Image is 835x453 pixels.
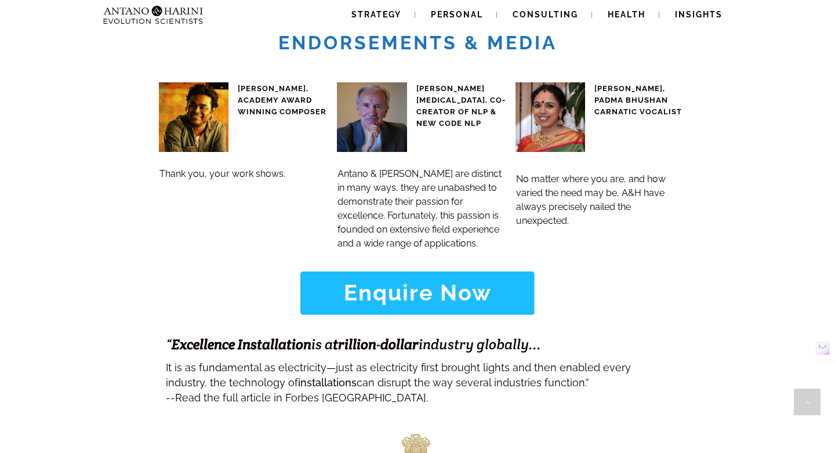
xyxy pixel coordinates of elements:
[513,10,578,19] span: Consulting
[159,168,285,179] span: Thank you, your work shows.
[166,392,175,404] span: --
[2,31,833,55] h1: Endorsements & Media
[172,335,311,353] strong: Excellence Installation
[337,168,502,249] span: Antano & [PERSON_NAME] are distinct in many ways, they are unabashed to demonstrate their passion...
[608,10,645,19] span: Health
[166,361,631,389] span: It is as fundamental as electricity—just as electricity first brought lights and then enabled eve...
[594,83,684,118] h4: [PERSON_NAME], PADMA BHUSHAN CARNATIC VOCALIST
[333,335,376,353] strong: trillion
[166,335,541,353] span: “ is a - industry globally...
[300,271,534,314] a: Enquire Now
[416,84,506,128] span: [PERSON_NAME][MEDICAL_DATA], CO-CREATOR OF NLP & NEW CODE NLP
[298,376,357,389] strong: installations
[175,392,428,404] span: Read the full article in Forbes [GEOGRAPHIC_DATA].
[337,82,406,152] img: John-grinder-big-square-300x300
[675,10,723,19] span: Insights
[175,385,428,406] a: Read the full article in Forbes [GEOGRAPHIC_DATA].
[344,280,492,306] strong: Enquire Now
[516,173,666,226] span: No matter where you are, and how varied the need may be, A&H have always precisely nailed the une...
[380,335,419,353] strong: dollar
[351,10,401,19] span: Strategy
[238,84,326,116] span: [PERSON_NAME], ACADEMY AWARD WINNING COMPOSER
[159,82,228,152] img: ar rahman
[431,10,483,19] span: Personal
[515,82,585,152] img: Sudha Ragunathan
